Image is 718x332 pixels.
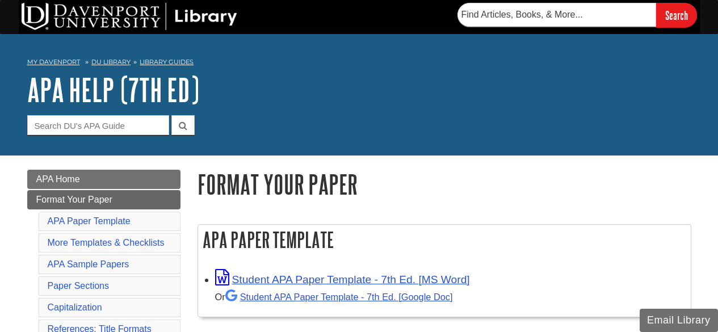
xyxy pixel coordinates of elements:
[48,216,131,226] a: APA Paper Template
[48,302,102,312] a: Capitalization
[27,72,199,107] a: APA Help (7th Ed)
[225,292,453,302] a: Student APA Paper Template - 7th Ed. [Google Doc]
[27,170,180,189] a: APA Home
[640,309,718,332] button: Email Library
[140,58,194,66] a: Library Guides
[215,274,470,285] a: Link opens in new window
[27,190,180,209] a: Format Your Paper
[656,3,697,27] input: Search
[48,281,110,291] a: Paper Sections
[215,292,453,302] small: Or
[36,195,112,204] span: Format Your Paper
[22,3,237,30] img: DU Library
[36,174,80,184] span: APA Home
[48,259,129,269] a: APA Sample Papers
[27,115,169,135] input: Search DU's APA Guide
[198,170,691,199] h1: Format Your Paper
[48,238,165,247] a: More Templates & Checklists
[91,58,131,66] a: DU Library
[457,3,656,27] input: Find Articles, Books, & More...
[27,57,80,67] a: My Davenport
[198,225,691,255] h2: APA Paper Template
[457,3,697,27] form: Searches DU Library's articles, books, and more
[27,54,691,73] nav: breadcrumb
